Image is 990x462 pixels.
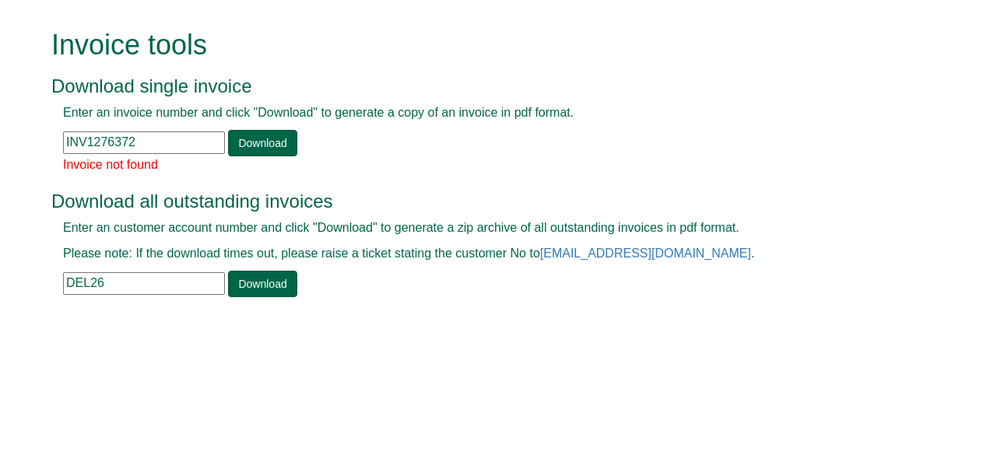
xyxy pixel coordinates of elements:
[228,271,297,297] a: Download
[63,104,892,122] p: Enter an invoice number and click "Download" to generate a copy of an invoice in pdf format.
[51,191,904,212] h3: Download all outstanding invoices
[63,245,892,263] p: Please note: If the download times out, please raise a ticket stating the customer No to .
[540,247,751,260] a: [EMAIL_ADDRESS][DOMAIN_NAME]
[63,219,892,237] p: Enter an customer account number and click "Download" to generate a zip archive of all outstandin...
[63,131,225,154] input: e.g. INV1234
[228,130,297,156] a: Download
[63,272,225,295] input: e.g. BLA02
[51,30,904,61] h1: Invoice tools
[63,158,158,171] span: Invoice not found
[51,76,904,96] h3: Download single invoice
